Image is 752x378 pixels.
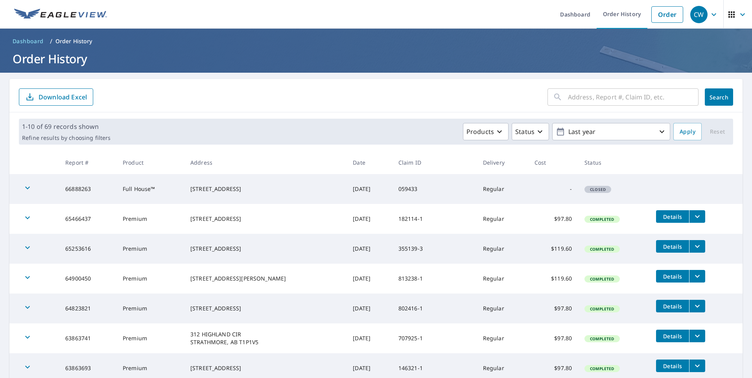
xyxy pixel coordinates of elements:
span: Details [661,243,684,250]
th: Claim ID [392,151,477,174]
td: Regular [477,234,528,264]
span: Dashboard [13,37,44,45]
p: Products [466,127,494,136]
td: $119.60 [528,264,579,294]
td: 64900450 [59,264,116,294]
td: Regular [477,323,528,353]
td: Regular [477,294,528,323]
span: Details [661,273,684,280]
th: Cost [528,151,579,174]
button: filesDropdownBtn-65253616 [689,240,705,253]
button: filesDropdownBtn-64823821 [689,300,705,312]
td: 66888263 [59,174,116,204]
td: $119.60 [528,234,579,264]
img: EV Logo [14,9,107,20]
button: detailsBtn-65253616 [656,240,689,253]
a: Dashboard [9,35,47,48]
h1: Order History [9,51,743,67]
td: Regular [477,204,528,234]
div: [STREET_ADDRESS] [190,364,340,372]
button: filesDropdownBtn-63863741 [689,330,705,342]
td: [DATE] [347,204,392,234]
span: Search [711,94,727,101]
span: Completed [585,366,619,371]
button: filesDropdownBtn-63863693 [689,360,705,372]
span: Completed [585,217,619,222]
p: Last year [565,125,657,139]
div: [STREET_ADDRESS] [190,185,340,193]
div: [STREET_ADDRESS] [190,215,340,223]
span: Completed [585,306,619,312]
button: Last year [552,123,670,140]
span: Completed [585,336,619,341]
td: 182114-1 [392,204,477,234]
th: Status [578,151,650,174]
td: Premium [116,234,184,264]
td: Premium [116,204,184,234]
td: [DATE] [347,234,392,264]
span: Completed [585,276,619,282]
td: Premium [116,264,184,294]
button: Search [705,88,733,106]
li: / [50,37,52,46]
th: Address [184,151,347,174]
td: Full House™ [116,174,184,204]
td: [DATE] [347,294,392,323]
td: 63863741 [59,323,116,353]
button: filesDropdownBtn-65466437 [689,210,705,223]
td: [DATE] [347,323,392,353]
p: Status [515,127,535,136]
span: Details [661,362,684,370]
td: 802416-1 [392,294,477,323]
td: [DATE] [347,174,392,204]
td: Premium [116,323,184,353]
div: [STREET_ADDRESS][PERSON_NAME] [190,275,340,283]
th: Delivery [477,151,528,174]
td: 355139-3 [392,234,477,264]
a: Order [651,6,683,23]
td: [DATE] [347,264,392,294]
div: 312 HIGHLAND CIR STRATHMORE, AB T1P1V5 [190,330,340,346]
button: detailsBtn-63863693 [656,360,689,372]
td: - [528,174,579,204]
td: 059433 [392,174,477,204]
button: Status [512,123,549,140]
td: 65253616 [59,234,116,264]
span: Completed [585,246,619,252]
th: Report # [59,151,116,174]
span: Apply [680,127,695,137]
td: $97.80 [528,204,579,234]
input: Address, Report #, Claim ID, etc. [568,86,699,108]
td: 64823821 [59,294,116,323]
span: Details [661,332,684,340]
td: $97.80 [528,294,579,323]
button: Apply [673,123,702,140]
th: Date [347,151,392,174]
div: [STREET_ADDRESS] [190,245,340,253]
button: filesDropdownBtn-64900450 [689,270,705,283]
p: Refine results by choosing filters [22,134,111,141]
th: Product [116,151,184,174]
p: Download Excel [39,93,87,101]
div: CW [690,6,708,23]
button: detailsBtn-64823821 [656,300,689,312]
button: detailsBtn-64900450 [656,270,689,283]
td: Regular [477,264,528,294]
div: [STREET_ADDRESS] [190,305,340,312]
span: Details [661,213,684,220]
button: detailsBtn-63863741 [656,330,689,342]
button: Download Excel [19,88,93,106]
p: Order History [55,37,92,45]
nav: breadcrumb [9,35,743,48]
button: detailsBtn-65466437 [656,210,689,223]
p: 1-10 of 69 records shown [22,122,111,131]
span: Details [661,303,684,310]
button: Products [463,123,509,140]
td: $97.80 [528,323,579,353]
td: 813238-1 [392,264,477,294]
td: Regular [477,174,528,204]
span: Closed [585,187,610,192]
td: 65466437 [59,204,116,234]
td: 707925-1 [392,323,477,353]
td: Premium [116,294,184,323]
